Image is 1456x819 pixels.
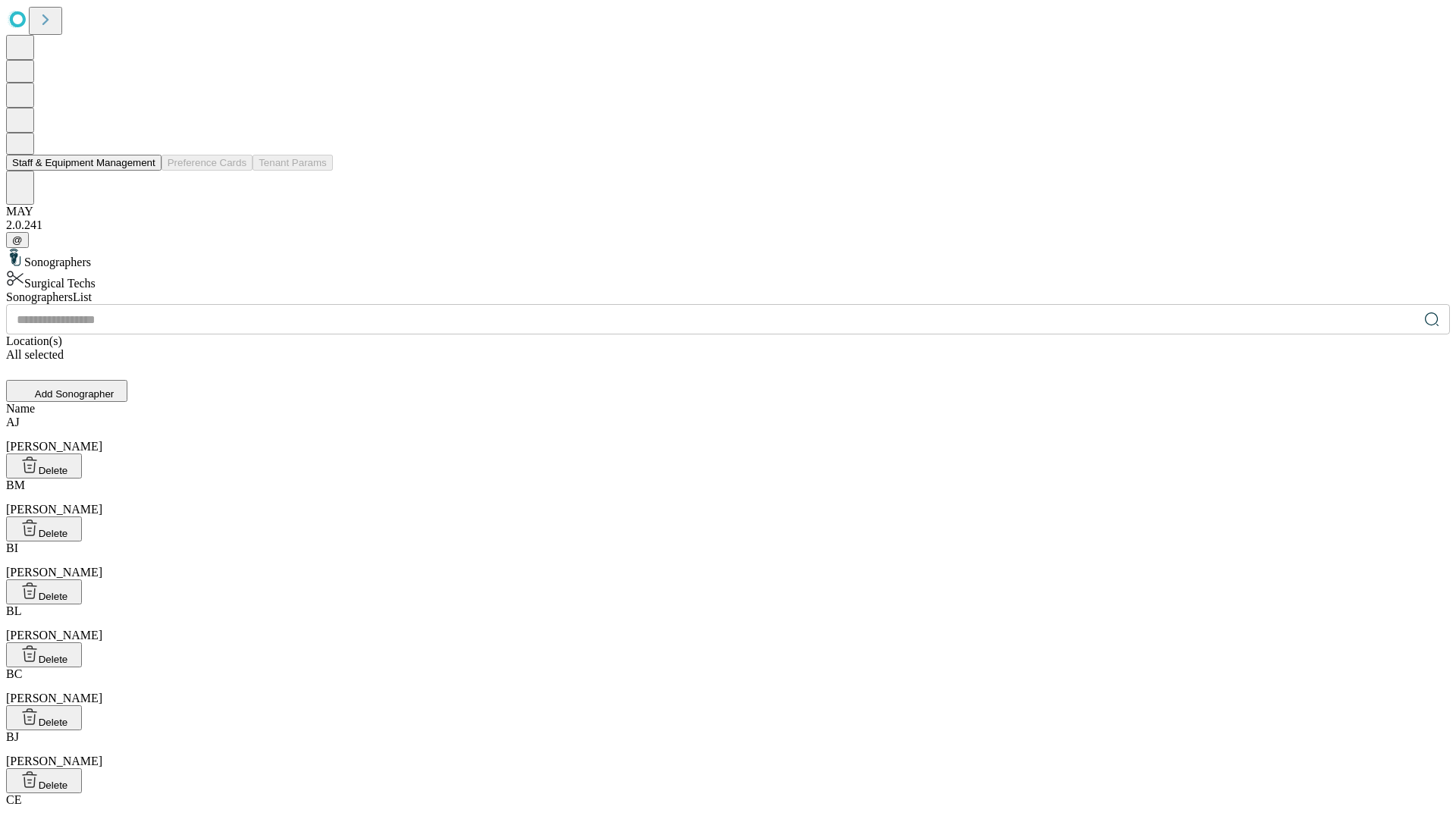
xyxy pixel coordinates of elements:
[39,654,68,665] span: Delete
[6,416,1450,453] div: [PERSON_NAME]
[6,604,21,617] span: BL
[6,642,82,667] button: Delete
[39,591,68,602] span: Delete
[253,155,333,171] button: Tenant Params
[6,579,82,604] button: Delete
[6,667,22,680] span: BC
[6,205,1450,218] div: MAY
[6,218,1450,232] div: 2.0.241
[35,388,114,400] span: Add Sonographer
[12,234,23,246] span: @
[6,793,21,806] span: CE
[39,717,68,728] span: Delete
[6,453,82,479] button: Delete
[6,730,19,743] span: BJ
[6,402,1450,416] div: Name
[6,348,1450,362] div: All selected
[6,248,1450,269] div: Sonographers
[39,528,68,539] span: Delete
[6,730,1450,768] div: [PERSON_NAME]
[6,705,82,730] button: Delete
[6,334,62,347] span: Location(s)
[39,780,68,791] span: Delete
[6,541,1450,579] div: [PERSON_NAME]
[6,290,1450,304] div: Sonographers List
[6,232,29,248] button: @
[6,479,25,491] span: BM
[6,768,82,793] button: Delete
[6,604,1450,642] div: [PERSON_NAME]
[6,155,162,171] button: Staff & Equipment Management
[6,516,82,541] button: Delete
[162,155,253,171] button: Preference Cards
[6,479,1450,516] div: [PERSON_NAME]
[6,380,127,402] button: Add Sonographer
[6,416,20,428] span: AJ
[6,541,18,554] span: BI
[6,269,1450,290] div: Surgical Techs
[6,667,1450,705] div: [PERSON_NAME]
[39,465,68,476] span: Delete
